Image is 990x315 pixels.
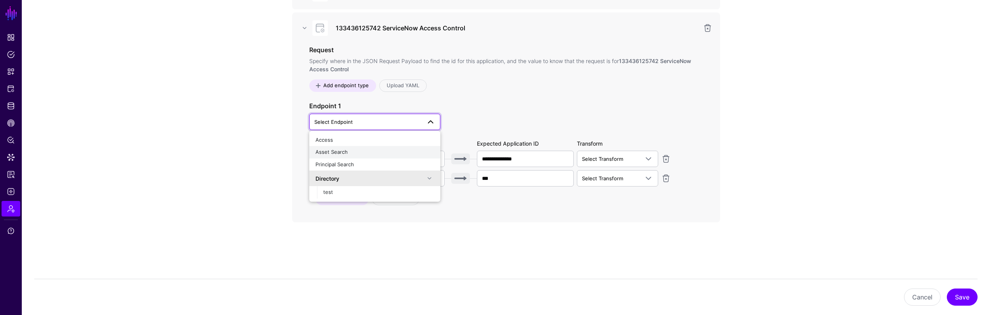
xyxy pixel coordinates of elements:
[7,119,15,127] span: CAEP Hub
[2,150,20,165] a: Data Lens
[315,174,425,183] div: Directory
[315,161,354,167] span: Principal Search
[2,132,20,148] a: Policy Lens
[7,136,15,144] span: Policy Lens
[7,33,15,41] span: Dashboard
[2,30,20,45] a: Dashboard
[309,57,703,73] p: Specify where in the JSON Request Payload to find the id for this application, and the value to k...
[5,5,18,22] a: SGNL
[947,289,978,306] button: Save
[317,186,440,199] button: test
[477,139,539,148] label: Expected Application ID
[2,167,20,182] a: Reports
[2,47,20,62] a: Policies
[7,68,15,76] span: Snippets
[315,149,348,155] span: Asset Search
[336,23,698,33] h3: 133436125742 ServiceNow Access Control
[7,205,15,213] span: Admin
[2,201,20,216] a: Admin
[2,81,20,97] a: Protected Systems
[2,98,20,114] a: Identity Data Fabric
[7,102,15,110] span: Identity Data Fabric
[7,153,15,161] span: Data Lens
[582,175,623,181] span: Select Transform
[309,146,440,158] button: Asset Search
[309,79,376,92] button: Add endpoint type
[2,115,20,131] a: CAEP Hub
[7,227,15,235] span: Support
[904,289,941,306] button: Cancel
[309,45,703,55] h3: Request
[322,82,370,90] span: Add endpoint type
[309,134,440,146] button: Access
[2,64,20,79] a: Snippets
[7,188,15,195] span: Logs
[582,156,623,162] span: Select Transform
[7,171,15,178] span: Reports
[7,51,15,58] span: Policies
[309,101,703,111] h3: Endpoint 1
[2,184,20,199] a: Logs
[314,119,353,125] span: Select Endpoint
[379,79,427,92] a: Upload YAML
[309,158,440,171] button: Principal Search
[315,137,333,143] span: Access
[323,189,333,195] span: test
[7,85,15,93] span: Protected Systems
[577,139,603,148] label: Transform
